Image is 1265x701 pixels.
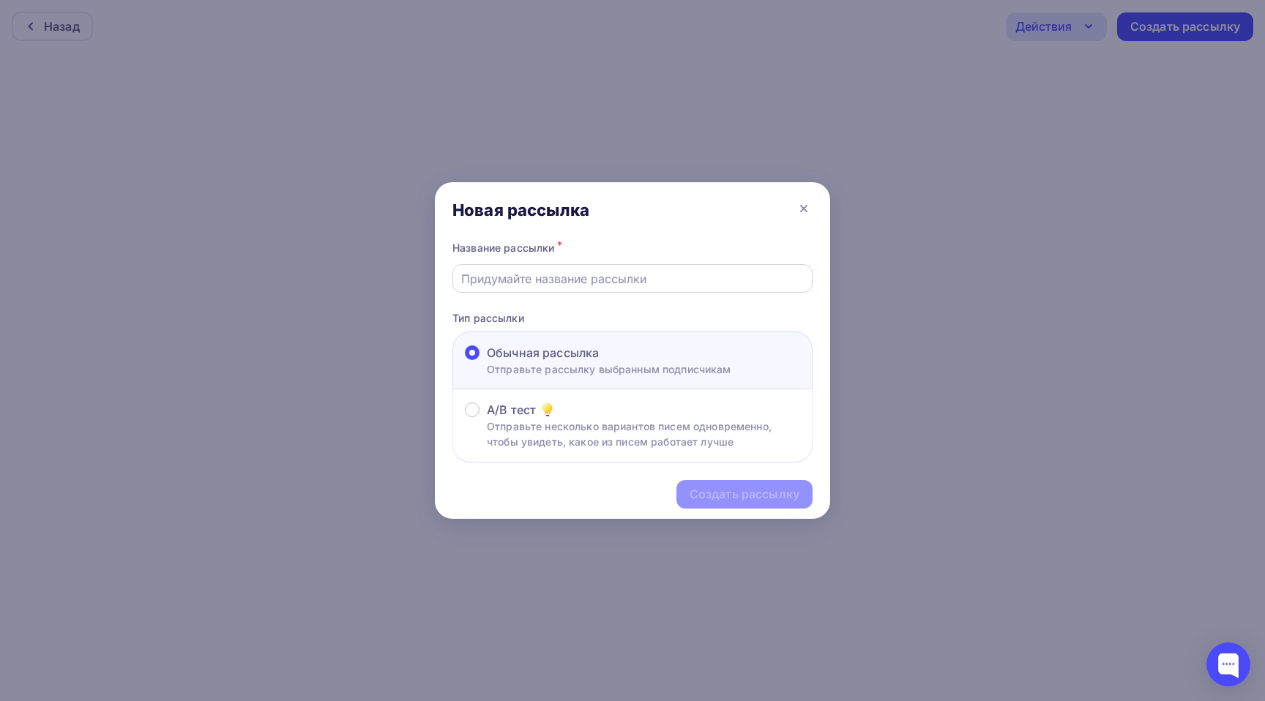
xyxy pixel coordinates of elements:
[487,419,800,449] p: Отправьте несколько вариантов писем одновременно, чтобы увидеть, какое из писем работает лучше
[461,270,805,288] input: Придумайте название рассылки
[487,401,536,419] span: A/B тест
[487,361,731,377] p: Отправьте рассылку выбранным подписчикам
[452,238,813,258] div: Название рассылки
[452,200,589,220] div: Новая рассылка
[452,310,813,326] p: Тип рассылки
[487,344,599,361] span: Обычная рассылка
